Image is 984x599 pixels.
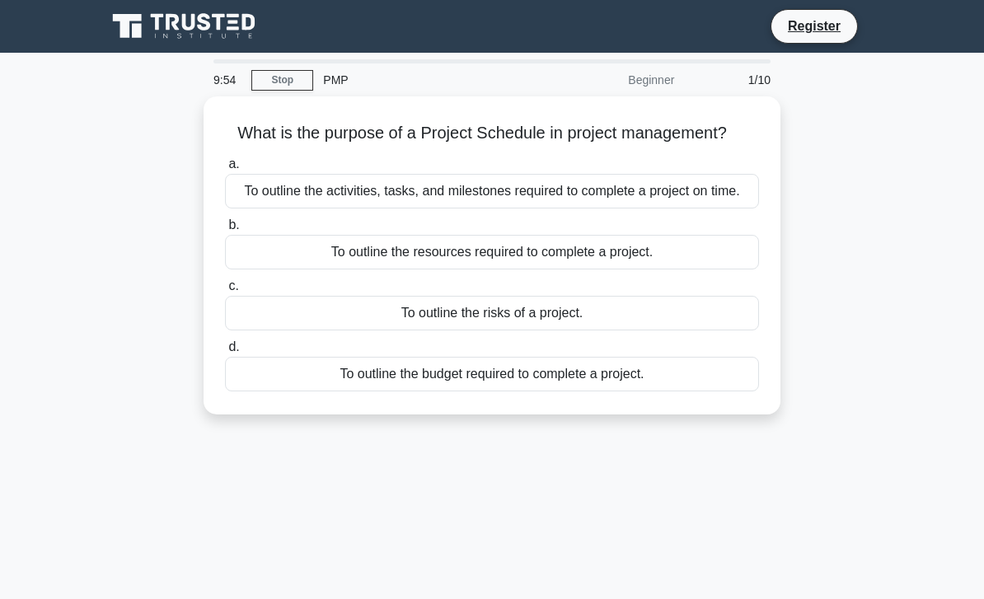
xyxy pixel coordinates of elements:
span: a. [228,157,239,171]
span: c. [228,278,238,292]
div: PMP [313,63,540,96]
a: Register [778,16,850,36]
div: To outline the resources required to complete a project. [225,235,759,269]
h5: What is the purpose of a Project Schedule in project management? [223,123,761,144]
div: To outline the risks of a project. [225,296,759,330]
div: 9:54 [204,63,251,96]
span: b. [228,218,239,232]
a: Stop [251,70,313,91]
span: d. [228,339,239,353]
div: To outline the activities, tasks, and milestones required to complete a project on time. [225,174,759,208]
div: Beginner [540,63,684,96]
div: To outline the budget required to complete a project. [225,357,759,391]
div: 1/10 [684,63,780,96]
